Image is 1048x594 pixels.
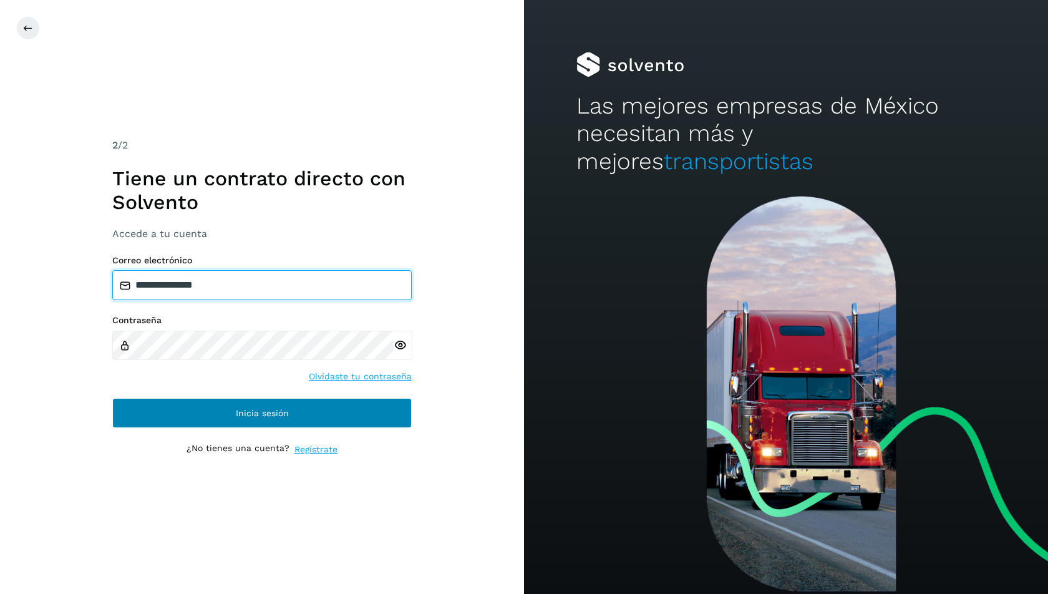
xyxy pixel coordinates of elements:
[112,139,118,151] span: 2
[664,148,813,175] span: transportistas
[309,370,412,383] a: Olvidaste tu contraseña
[112,138,412,153] div: /2
[112,167,412,215] h1: Tiene un contrato directo con Solvento
[112,228,412,240] h3: Accede a tu cuenta
[112,398,412,428] button: Inicia sesión
[294,443,337,456] a: Regístrate
[236,409,289,417] span: Inicia sesión
[112,315,412,326] label: Contraseña
[576,92,996,175] h2: Las mejores empresas de México necesitan más y mejores
[112,255,412,266] label: Correo electrónico
[187,443,289,456] p: ¿No tienes una cuenta?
